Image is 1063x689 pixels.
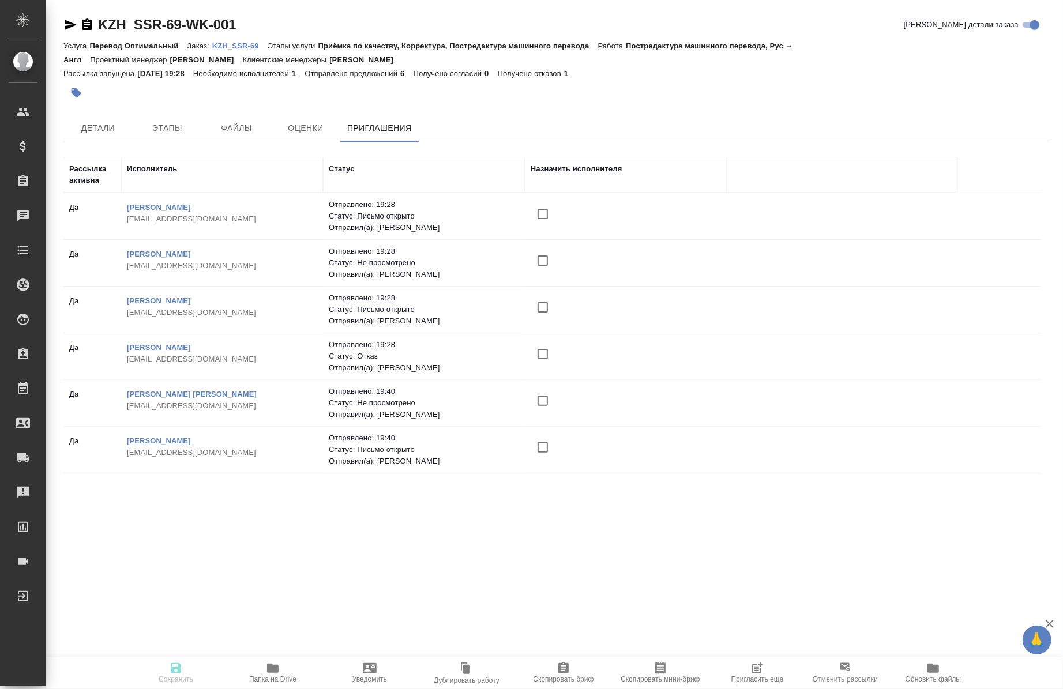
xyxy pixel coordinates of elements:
[127,250,191,258] a: [PERSON_NAME]
[98,17,236,32] a: KZH_SSR-69-WK-001
[329,210,519,222] p: Статус: Письмо открыто
[904,19,1019,31] span: [PERSON_NAME] детали заказа
[347,121,412,135] span: Приглашения
[69,163,115,186] div: Рассылка активна
[531,163,622,175] div: Назначить исполнителя
[127,390,257,398] a: [PERSON_NAME] [PERSON_NAME]
[63,430,121,470] td: Да
[564,69,577,78] p: 1
[127,436,191,445] a: [PERSON_NAME]
[318,42,598,50] p: Приёмка по качеству, Корректура, Постредактура машинного перевода
[329,55,402,64] p: [PERSON_NAME]
[127,213,317,225] p: [EMAIL_ADDRESS][DOMAIN_NAME]
[268,42,318,50] p: Этапы услуги
[329,246,519,257] p: Отправлено: 19:28
[63,80,89,106] button: Добавить тэг
[127,163,178,175] div: Исполнитель
[127,296,191,305] a: [PERSON_NAME]
[63,42,89,50] p: Услуга
[329,292,519,304] p: Отправлено: 19:28
[414,69,485,78] p: Получено согласий
[63,336,121,376] td: Да
[89,42,187,50] p: Перевод Оптимальный
[212,40,268,50] a: KZH_SSR-69
[80,18,94,32] button: Скопировать ссылку
[127,447,317,458] p: [EMAIL_ADDRESS][DOMAIN_NAME]
[170,55,243,64] p: [PERSON_NAME]
[498,69,564,78] p: Получено отказов
[400,69,413,78] p: 6
[63,196,121,236] td: Да
[140,121,195,135] span: Этапы
[329,409,519,420] p: Отправил(а): [PERSON_NAME]
[329,269,519,280] p: Отправил(а): [PERSON_NAME]
[329,199,519,210] p: Отправлено: 19:28
[329,257,519,269] p: Статус: Не просмотрено
[70,121,126,135] span: Детали
[212,42,268,50] p: KZH_SSR-69
[484,69,497,78] p: 0
[127,400,317,412] p: [EMAIL_ADDRESS][DOMAIN_NAME]
[127,343,191,352] a: [PERSON_NAME]
[329,304,519,315] p: Статус: Письмо открыто
[329,397,519,409] p: Статус: Не просмотрено
[63,243,121,283] td: Да
[63,383,121,423] td: Да
[1023,626,1051,654] button: 🙏
[63,69,137,78] p: Рассылка запущена
[305,69,400,78] p: Отправлено предложений
[63,289,121,330] td: Да
[278,121,333,135] span: Оценки
[292,69,305,78] p: 1
[209,121,264,135] span: Файлы
[243,55,330,64] p: Клиентские менеджеры
[329,222,519,234] p: Отправил(а): [PERSON_NAME]
[127,260,317,272] p: [EMAIL_ADDRESS][DOMAIN_NAME]
[63,18,77,32] button: Скопировать ссылку для ЯМессенджера
[137,69,193,78] p: [DATE] 19:28
[127,203,191,212] a: [PERSON_NAME]
[90,55,170,64] p: Проектный менеджер
[187,42,212,50] p: Заказ:
[127,307,317,318] p: [EMAIL_ADDRESS][DOMAIN_NAME]
[193,69,292,78] p: Необходимо исполнителей
[329,455,519,467] p: Отправил(а): [PERSON_NAME]
[329,386,519,397] p: Отправлено: 19:40
[329,362,519,374] p: Отправил(а): [PERSON_NAME]
[598,42,626,50] p: Работа
[127,353,317,365] p: [EMAIL_ADDRESS][DOMAIN_NAME]
[329,315,519,327] p: Отправил(а): [PERSON_NAME]
[329,432,519,444] p: Отправлено: 19:40
[329,444,519,455] p: Статус: Письмо открыто
[329,339,519,351] p: Отправлено: 19:28
[329,351,519,362] p: Статус: Отказ
[329,163,355,175] div: Статус
[1027,628,1047,652] span: 🙏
